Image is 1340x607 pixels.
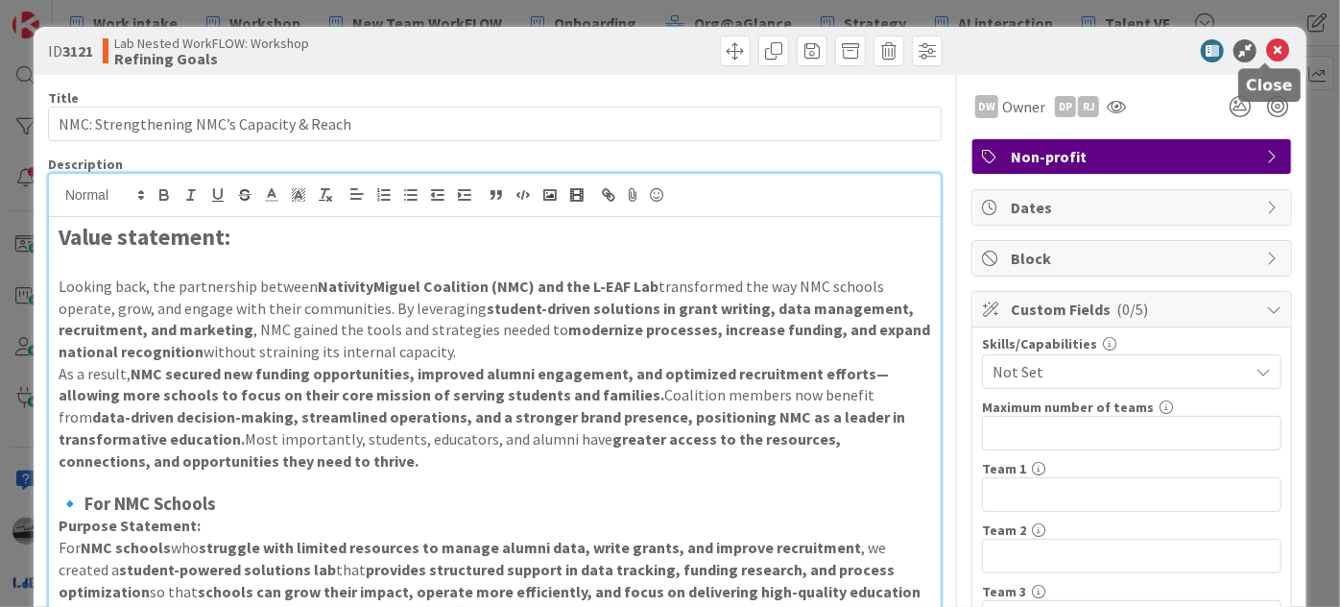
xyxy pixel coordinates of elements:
[48,39,93,62] span: ID
[59,299,917,340] strong: student-driven solutions in grant writing, data management, recruitment, and marketing
[982,337,1281,351] div: Skills/Capabilities
[982,583,1026,600] label: Team 3
[1011,145,1256,168] span: Non-profit
[81,538,171,557] strong: NMC schools
[59,516,201,535] strong: Purpose Statement:
[1078,96,1099,117] div: RJ
[982,522,1026,539] label: Team 2
[982,460,1026,477] label: Team 1
[1002,95,1045,118] span: Owner
[119,560,336,579] strong: student-powered solutions lab
[59,363,931,473] p: As a result, Coalition members now benefit from Most importantly, students, educators, and alumni...
[114,51,309,66] b: Refining Goals
[1011,298,1256,321] span: Custom Fields
[48,156,123,173] span: Description
[1246,76,1293,94] h5: Close
[59,320,933,361] strong: modernize processes, increase funding, and expand national recognition
[59,560,897,601] strong: provides structured support in data tracking, funding research, and process optimization
[59,407,908,449] strong: data-driven decision-making, streamlined operations, and a stronger brand presence, positioning N...
[59,276,931,363] p: Looking back, the partnership between transformed the way NMC schools operate, grow, and engage w...
[48,107,942,141] input: type card name here...
[48,89,79,107] label: Title
[59,222,230,252] strong: Value statement:
[982,399,1154,416] label: Maximum number of teams
[1055,96,1076,117] div: DP
[1011,247,1256,270] span: Block
[993,360,1248,383] span: Not Set
[975,95,998,118] div: DW
[318,277,658,296] strong: NativityMiguel Coalition (NMC) and the L-EAF Lab
[1011,196,1256,219] span: Dates
[62,41,93,61] b: 3121
[59,429,844,471] strong: greater access to the resources, connections, and opportunities they need to thrive.
[1116,300,1148,319] span: ( 0/5 )
[114,36,309,51] span: Lab Nested WorkFLOW: Workshop
[199,538,861,557] strong: struggle with limited resources to manage alumni data, write grants, and improve recruitment
[59,364,889,405] strong: NMC secured new funding opportunities, improved alumni engagement, and optimized recruitment effo...
[59,493,216,515] strong: 🔹 For NMC Schools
